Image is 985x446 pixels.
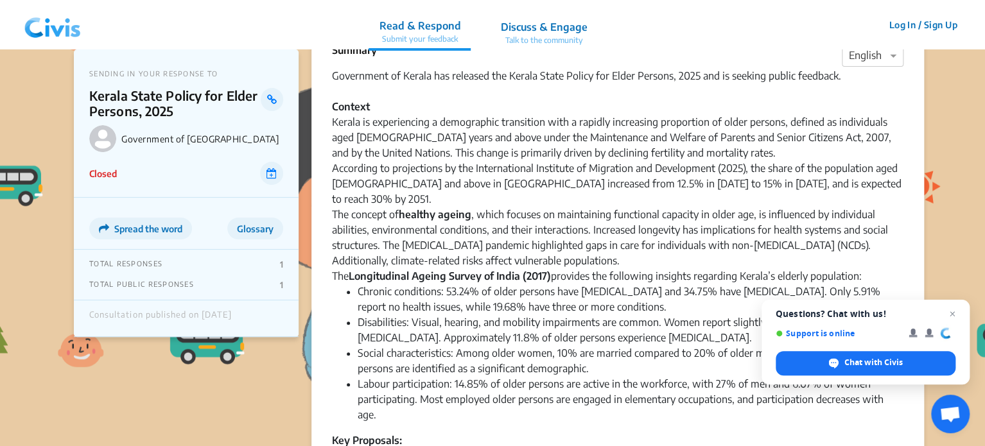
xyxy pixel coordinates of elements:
img: navlogo.png [19,6,86,44]
img: Government of Kerala logo [89,125,116,152]
strong: healthy ageing [399,208,471,221]
p: Discuss & Engage [500,19,587,35]
span: Chat with Civis [844,357,903,368]
button: Spread the word [89,218,192,239]
strong: Longitudinal Ageing Survey of India (2017) [349,270,551,282]
p: 1 [280,280,283,290]
span: Glossary [237,223,274,234]
p: Summary [332,42,377,58]
span: Close chat [945,306,960,322]
span: Spread the word [114,223,182,234]
strong: Context [332,100,370,113]
span: Questions? Chat with us! [776,309,955,319]
p: Kerala State Policy for Elder Persons, 2025 [89,88,261,119]
li: Disabilities: Visual, hearing, and mobility impairments are common. Women report slightly higher ... [358,314,903,345]
p: TOTAL PUBLIC RESPONSES [89,280,194,290]
div: Chat with Civis [776,351,955,375]
p: Government of [GEOGRAPHIC_DATA] [121,133,283,144]
p: TOTAL RESPONSES [89,259,162,270]
li: Labour participation: 14.85% of older persons are active in the workforce, with 27% of men and 6.... [358,376,903,422]
p: SENDING IN YOUR RESPONSE TO [89,69,283,78]
div: Consultation published on [DATE] [89,310,232,327]
div: Government of Kerala has released the Kerala State Policy for Elder Persons, 2025 and is seeking ... [332,68,903,284]
button: Glossary [227,218,283,239]
p: Talk to the community [500,35,587,46]
p: Closed [89,167,117,180]
div: Open chat [931,395,970,433]
li: Chronic conditions: 53.24% of older persons have [MEDICAL_DATA] and 34.75% have [MEDICAL_DATA]. O... [358,284,903,314]
p: 1 [280,259,283,270]
span: Support is online [776,329,900,338]
button: Log In / Sign Up [880,15,966,35]
li: Social characteristics: Among older women, 10% are married compared to 20% of older men. Widows a... [358,345,903,376]
p: Read & Respond [379,18,460,33]
p: Submit your feedback [379,33,460,45]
